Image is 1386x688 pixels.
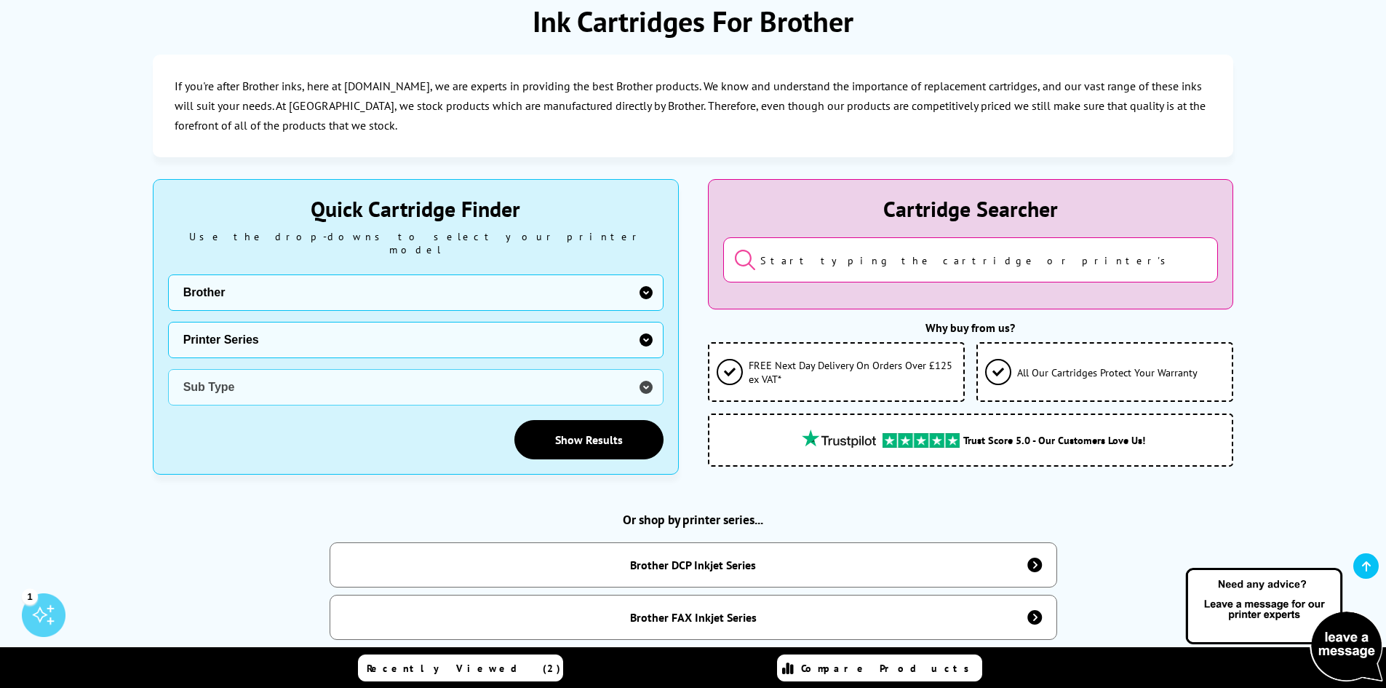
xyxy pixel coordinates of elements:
a: Show Results [514,420,664,459]
img: trustpilot rating [883,433,960,448]
div: Quick Cartridge Finder [168,194,664,223]
span: Compare Products [801,662,977,675]
h1: Ink Cartridges For Brother [533,2,853,40]
div: Why buy from us? [708,320,1234,335]
a: Recently Viewed (2) [358,655,563,681]
p: If you're after Brother inks, here at [DOMAIN_NAME], we are experts in providing the best Brother... [175,76,1212,136]
div: Cartridge Searcher [723,194,1219,223]
img: trustpilot rating [795,430,883,448]
img: Open Live Chat window [1182,566,1386,685]
a: Compare Products [777,655,982,681]
span: Trust Score 5.0 - Our Customers Love Us! [963,433,1145,447]
span: All Our Cartridges Protect Your Warranty [1017,365,1198,379]
div: 1 [22,588,38,604]
span: Recently Viewed (2) [367,662,561,675]
div: Brother DCP Inkjet Series [630,558,756,572]
div: Brother FAX Inkjet Series [630,610,757,625]
span: FREE Next Day Delivery On Orders Over £125 ex VAT* [749,358,956,386]
div: Use the drop-downs to select your printer model [168,230,664,256]
input: Start typing the cartridge or printer's name... [723,237,1219,282]
h2: Or shop by printer series... [153,511,1234,528]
